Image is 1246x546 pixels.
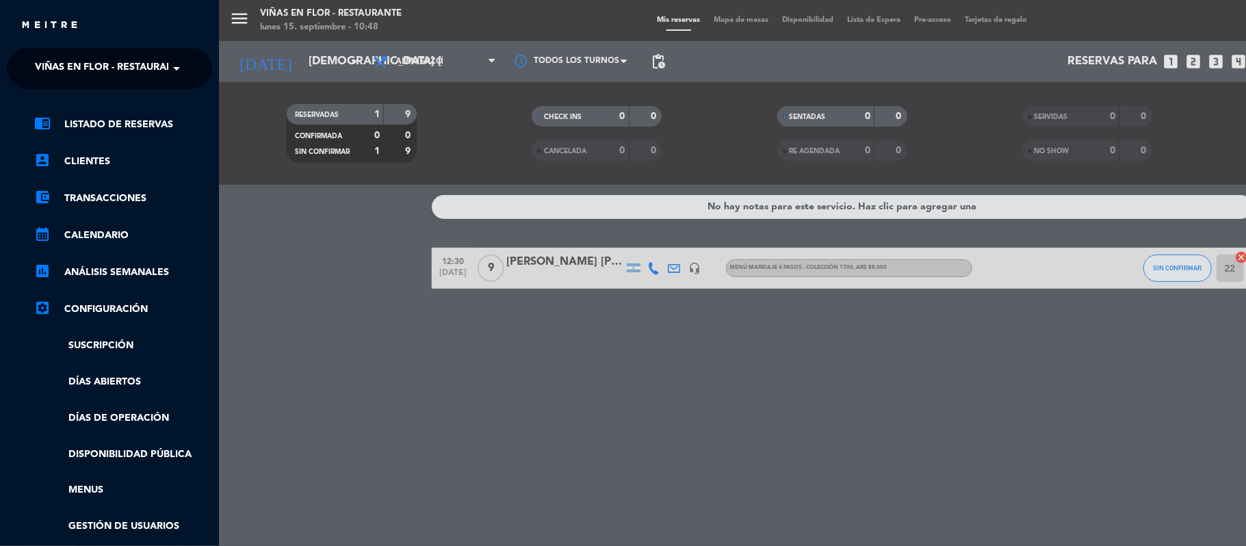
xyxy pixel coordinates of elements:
[35,54,185,83] span: Viñas en Flor - Restaurante
[34,153,212,170] a: account_boxClientes
[34,115,51,131] i: chrome_reader_mode
[34,301,212,317] a: Configuración
[34,300,51,316] i: settings_applications
[34,447,212,463] a: Disponibilidad pública
[34,519,212,534] a: Gestión de usuarios
[34,482,212,498] a: Menus
[34,263,51,279] i: assessment
[34,152,51,168] i: account_box
[21,21,79,31] img: MEITRE
[34,116,212,133] a: chrome_reader_modeListado de Reservas
[34,227,212,244] a: calendar_monthCalendario
[34,374,212,390] a: Días abiertos
[34,189,51,205] i: account_balance_wallet
[34,411,212,426] a: Días de Operación
[34,190,212,207] a: account_balance_walletTransacciones
[34,226,51,242] i: calendar_month
[34,264,212,281] a: assessmentANÁLISIS SEMANALES
[34,338,212,354] a: Suscripción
